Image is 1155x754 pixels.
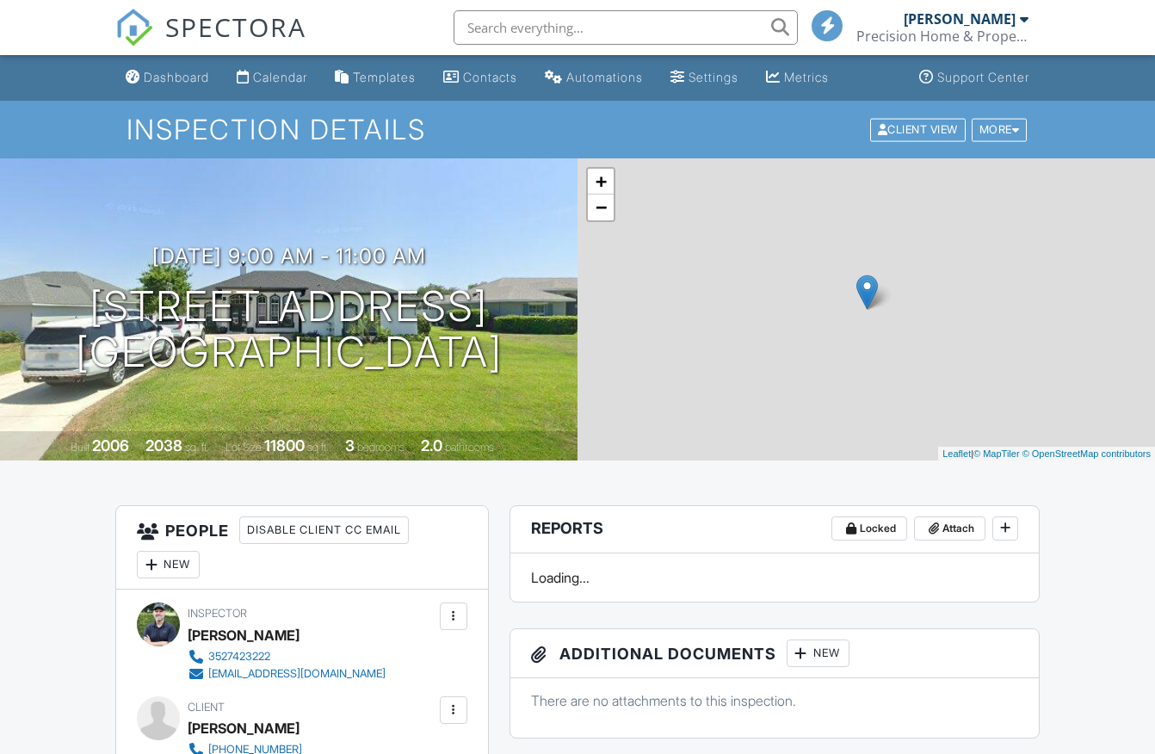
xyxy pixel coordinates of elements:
[972,118,1028,141] div: More
[264,436,305,454] div: 11800
[973,448,1020,459] a: © MapTiler
[538,62,650,94] a: Automations (Basic)
[230,62,314,94] a: Calendar
[188,665,386,683] a: [EMAIL_ADDRESS][DOMAIN_NAME]
[145,436,182,454] div: 2038
[566,70,643,84] div: Automations
[588,169,614,195] a: Zoom in
[870,118,966,141] div: Client View
[119,62,216,94] a: Dashboard
[463,70,517,84] div: Contacts
[353,70,416,84] div: Templates
[165,9,306,45] span: SPECTORA
[76,284,503,375] h1: [STREET_ADDRESS] [GEOGRAPHIC_DATA]
[436,62,524,94] a: Contacts
[144,70,209,84] div: Dashboard
[188,622,300,648] div: [PERSON_NAME]
[689,70,738,84] div: Settings
[115,9,153,46] img: The Best Home Inspection Software - Spectora
[239,516,409,544] div: Disable Client CC Email
[225,441,262,454] span: Lot Size
[664,62,745,94] a: Settings
[152,244,426,268] h3: [DATE] 9:00 am - 11:00 am
[937,70,1029,84] div: Support Center
[188,715,300,741] div: [PERSON_NAME]
[71,441,90,454] span: Built
[208,667,386,681] div: [EMAIL_ADDRESS][DOMAIN_NAME]
[127,114,1028,145] h1: Inspection Details
[1022,448,1151,459] a: © OpenStreetMap contributors
[942,448,971,459] a: Leaflet
[188,648,386,665] a: 3527423222
[759,62,836,94] a: Metrics
[307,441,329,454] span: sq.ft.
[904,10,1016,28] div: [PERSON_NAME]
[253,70,307,84] div: Calendar
[787,640,849,667] div: New
[188,607,247,620] span: Inspector
[345,436,355,454] div: 3
[185,441,209,454] span: sq. ft.
[137,551,200,578] div: New
[938,447,1155,461] div: |
[445,441,494,454] span: bathrooms
[531,691,1018,710] p: There are no attachments to this inspection.
[868,122,970,135] a: Client View
[588,195,614,220] a: Zoom out
[357,441,405,454] span: bedrooms
[115,23,306,59] a: SPECTORA
[116,506,487,590] h3: People
[328,62,423,94] a: Templates
[784,70,829,84] div: Metrics
[92,436,129,454] div: 2006
[510,629,1039,678] h3: Additional Documents
[208,650,270,664] div: 3527423222
[421,436,442,454] div: 2.0
[454,10,798,45] input: Search everything...
[856,28,1028,45] div: Precision Home & Property Inspections
[912,62,1036,94] a: Support Center
[188,701,225,714] span: Client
